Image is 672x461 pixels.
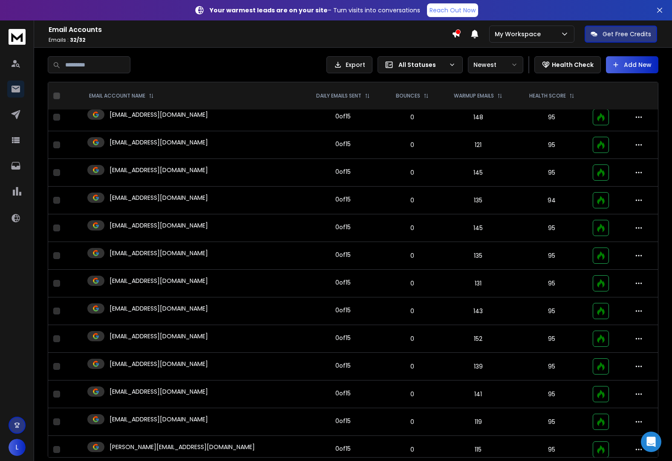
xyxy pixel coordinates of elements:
[110,387,208,396] p: [EMAIL_ADDRESS][DOMAIN_NAME]
[210,6,328,14] strong: Your warmest leads are on your site
[9,29,26,45] img: logo
[110,415,208,424] p: [EMAIL_ADDRESS][DOMAIN_NAME]
[9,439,26,456] button: L
[335,195,351,204] div: 0 of 15
[516,380,588,408] td: 95
[110,221,208,230] p: [EMAIL_ADDRESS][DOMAIN_NAME]
[389,418,435,426] p: 0
[516,270,588,297] td: 95
[49,25,452,35] h1: Email Accounts
[110,166,208,174] p: [EMAIL_ADDRESS][DOMAIN_NAME]
[441,270,516,297] td: 131
[335,306,351,314] div: 0 of 15
[441,187,516,214] td: 135
[534,56,601,73] button: Health Check
[389,334,435,343] p: 0
[398,61,445,69] p: All Statuses
[641,432,661,452] div: Open Intercom Messenger
[454,92,494,99] p: WARMUP EMAILS
[389,390,435,398] p: 0
[335,223,351,231] div: 0 of 15
[316,92,361,99] p: DAILY EMAILS SENT
[396,92,420,99] p: BOUNCES
[110,443,255,451] p: [PERSON_NAME][EMAIL_ADDRESS][DOMAIN_NAME]
[516,353,588,380] td: 95
[110,304,208,313] p: [EMAIL_ADDRESS][DOMAIN_NAME]
[606,56,658,73] button: Add New
[516,131,588,159] td: 95
[389,141,435,149] p: 0
[495,30,544,38] p: My Workspace
[516,214,588,242] td: 95
[335,167,351,176] div: 0 of 15
[110,138,208,147] p: [EMAIL_ADDRESS][DOMAIN_NAME]
[441,325,516,353] td: 152
[110,193,208,202] p: [EMAIL_ADDRESS][DOMAIN_NAME]
[335,334,351,342] div: 0 of 15
[335,251,351,259] div: 0 of 15
[389,168,435,177] p: 0
[110,277,208,285] p: [EMAIL_ADDRESS][DOMAIN_NAME]
[110,332,208,340] p: [EMAIL_ADDRESS][DOMAIN_NAME]
[389,113,435,121] p: 0
[516,297,588,325] td: 95
[552,61,594,69] p: Health Check
[441,380,516,408] td: 141
[49,37,452,43] p: Emails :
[441,242,516,270] td: 135
[516,408,588,436] td: 95
[516,187,588,214] td: 94
[110,110,208,119] p: [EMAIL_ADDRESS][DOMAIN_NAME]
[70,36,86,43] span: 32 / 32
[441,104,516,131] td: 148
[468,56,523,73] button: Newest
[335,389,351,398] div: 0 of 15
[335,112,351,121] div: 0 of 15
[110,249,208,257] p: [EMAIL_ADDRESS][DOMAIN_NAME]
[516,242,588,270] td: 95
[335,417,351,425] div: 0 of 15
[389,251,435,260] p: 0
[389,307,435,315] p: 0
[335,278,351,287] div: 0 of 15
[389,196,435,205] p: 0
[529,92,566,99] p: HEALTH SCORE
[210,6,420,14] p: – Turn visits into conversations
[335,444,351,453] div: 0 of 15
[427,3,478,17] a: Reach Out Now
[585,26,657,43] button: Get Free Credits
[389,362,435,371] p: 0
[441,159,516,187] td: 145
[441,131,516,159] td: 121
[603,30,651,38] p: Get Free Credits
[441,214,516,242] td: 145
[335,361,351,370] div: 0 of 15
[326,56,372,73] button: Export
[389,224,435,232] p: 0
[110,360,208,368] p: [EMAIL_ADDRESS][DOMAIN_NAME]
[516,104,588,131] td: 95
[441,297,516,325] td: 143
[389,279,435,288] p: 0
[430,6,476,14] p: Reach Out Now
[389,445,435,454] p: 0
[516,159,588,187] td: 95
[516,325,588,353] td: 95
[89,92,154,99] div: EMAIL ACCOUNT NAME
[441,408,516,436] td: 119
[441,353,516,380] td: 139
[335,140,351,148] div: 0 of 15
